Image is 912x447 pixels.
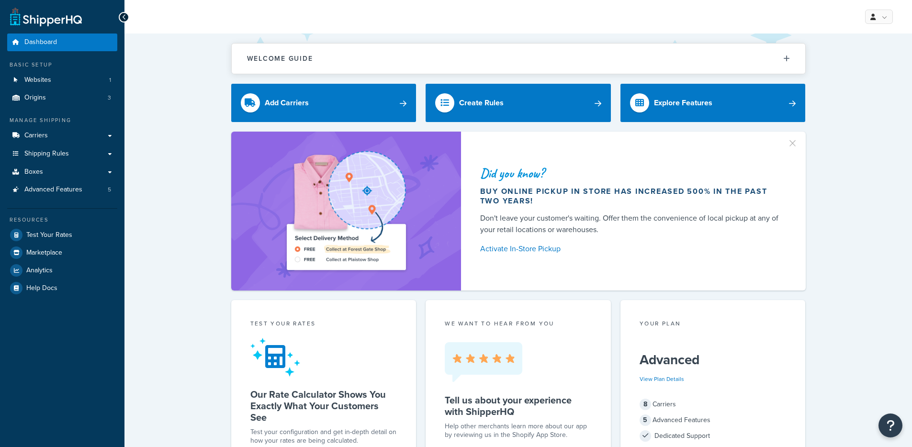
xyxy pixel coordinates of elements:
span: Boxes [24,168,43,176]
div: Don't leave your customer's waiting. Offer them the convenience of local pickup at any of your re... [480,212,783,235]
div: Test your rates [250,319,397,330]
div: Advanced Features [640,413,787,427]
p: we want to hear from you [445,319,592,328]
div: Manage Shipping [7,116,117,124]
button: Open Resource Center [878,413,902,437]
div: Buy online pickup in store has increased 500% in the past two years! [480,187,783,206]
a: Dashboard [7,34,117,51]
span: 8 [640,399,651,410]
span: 5 [640,414,651,426]
span: Analytics [26,267,53,275]
a: Carriers [7,127,117,145]
a: Test Your Rates [7,226,117,244]
a: Shipping Rules [7,145,117,163]
h5: Tell us about your experience with ShipperHQ [445,394,592,417]
span: Test Your Rates [26,231,72,239]
p: Help other merchants learn more about our app by reviewing us in the Shopify App Store. [445,422,592,439]
span: Origins [24,94,46,102]
a: Marketplace [7,244,117,261]
div: Basic Setup [7,61,117,69]
span: Help Docs [26,284,57,292]
span: Marketplace [26,249,62,257]
div: Did you know? [480,167,783,180]
div: Carriers [640,398,787,411]
span: 1 [109,76,111,84]
a: View Plan Details [640,375,684,383]
a: Origins3 [7,89,117,107]
a: Activate In-Store Pickup [480,242,783,256]
h5: Our Rate Calculator Shows You Exactly What Your Customers See [250,389,397,423]
a: Boxes [7,163,117,181]
img: ad-shirt-map-b0359fc47e01cab431d101c4b569394f6a03f54285957d908178d52f29eb9668.png [259,146,433,276]
a: Websites1 [7,71,117,89]
li: Origins [7,89,117,107]
div: Resources [7,216,117,224]
button: Welcome Guide [232,44,805,74]
li: Advanced Features [7,181,117,199]
span: Dashboard [24,38,57,46]
a: Add Carriers [231,84,417,122]
div: Add Carriers [265,96,309,110]
div: Dedicated Support [640,429,787,443]
a: Advanced Features5 [7,181,117,199]
div: Your Plan [640,319,787,330]
a: Explore Features [620,84,806,122]
span: Advanced Features [24,186,82,194]
a: Create Rules [426,84,611,122]
h2: Welcome Guide [247,55,313,62]
span: 3 [108,94,111,102]
span: Shipping Rules [24,150,69,158]
span: Websites [24,76,51,84]
div: Test your configuration and get in-depth detail on how your rates are being calculated. [250,428,397,445]
div: Explore Features [654,96,712,110]
li: Websites [7,71,117,89]
div: Create Rules [459,96,504,110]
a: Analytics [7,262,117,279]
span: Carriers [24,132,48,140]
span: 5 [108,186,111,194]
h5: Advanced [640,352,787,368]
a: Help Docs [7,279,117,297]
